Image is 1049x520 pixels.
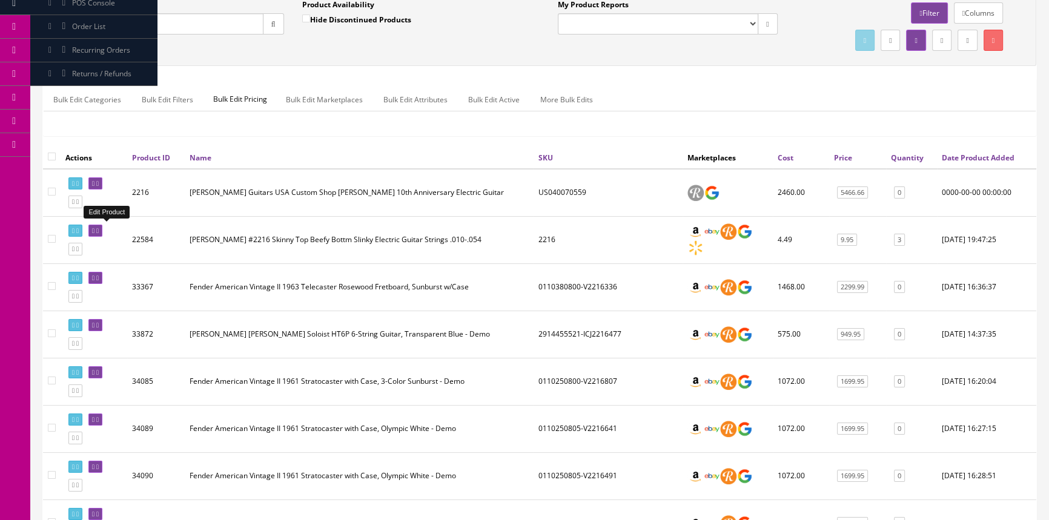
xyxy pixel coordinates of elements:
[837,328,864,341] a: 949.95
[942,153,1014,163] a: Date Product Added
[44,88,131,111] a: Bulk Edit Categories
[683,146,773,168] th: Marketplaces
[30,62,157,86] a: Returns / Refunds
[72,45,130,55] span: Recurring Orders
[458,88,529,111] a: Bulk Edit Active
[937,216,1036,263] td: 2020-03-04 19:47:25
[127,169,185,217] td: 2216
[185,405,534,452] td: Fender American Vintage II 1961 Stratocaster with Case, Olympic White - Demo
[30,39,157,62] a: Recurring Orders
[127,358,185,405] td: 34085
[84,206,130,219] div: Edit Product
[720,468,736,484] img: reverb
[687,468,704,484] img: amazon
[127,405,185,452] td: 34089
[30,15,157,39] a: Order List
[687,185,704,201] img: reverb
[894,186,905,199] a: 0
[894,423,905,435] a: 0
[704,421,720,437] img: ebay
[687,374,704,390] img: amazon
[773,216,829,263] td: 4.49
[937,405,1036,452] td: 2023-05-19 16:27:15
[736,279,753,295] img: google_shopping
[127,216,185,263] td: 22584
[704,326,720,343] img: ebay
[720,421,736,437] img: reverb
[773,263,829,311] td: 1468.00
[911,2,947,24] a: Filter
[894,234,905,246] a: 3
[937,169,1036,217] td: 0000-00-00 00:00:00
[837,423,868,435] a: 1699.95
[531,88,603,111] a: More Bulk Edits
[204,88,276,111] span: Bulk Edit Pricing
[954,2,1003,24] a: Columns
[687,279,704,295] img: amazon
[704,223,720,240] img: ebay
[837,186,868,199] a: 5466.66
[773,405,829,452] td: 1072.00
[894,375,905,388] a: 0
[736,223,753,240] img: google_shopping
[894,470,905,482] a: 0
[837,470,868,482] a: 1699.95
[736,468,753,484] img: google_shopping
[185,311,534,358] td: Jackson Chris Broderick Soloist HT6P 6-String Guitar, Transparent Blue - Demo
[773,311,829,358] td: 575.00
[837,281,868,294] a: 2299.99
[720,374,736,390] img: reverb
[704,185,720,201] img: google_shopping
[704,468,720,484] img: ebay
[538,153,553,163] a: SKU
[687,240,704,256] img: walmart
[720,326,736,343] img: reverb
[736,326,753,343] img: google_shopping
[534,169,683,217] td: US040070559
[773,358,829,405] td: 1072.00
[720,223,736,240] img: reverb
[132,153,170,163] a: Product ID
[185,263,534,311] td: Fender American Vintage II 1963 Telecaster Rosewood Fretboard, Sunburst w/Case
[534,311,683,358] td: 2914455521-ICJ2216477
[127,263,185,311] td: 33367
[534,405,683,452] td: 0110250805-V2216641
[704,279,720,295] img: ebay
[687,223,704,240] img: amazon
[720,279,736,295] img: reverb
[302,15,310,22] input: Hide Discontinued Products
[185,216,534,263] td: Ernie Ball #2216 Skinny Top Beefy Bottm Slinky Electric Guitar Strings .010-.054
[132,88,203,111] a: Bulk Edit Filters
[894,328,905,341] a: 0
[534,216,683,263] td: 2216
[773,169,829,217] td: 2460.00
[64,13,263,35] input: Search
[276,88,372,111] a: Bulk Edit Marketplaces
[937,263,1036,311] td: 2023-03-09 16:36:37
[534,358,683,405] td: 0110250800-V2216807
[190,153,211,163] a: Name
[72,21,105,31] span: Order List
[704,374,720,390] img: ebay
[534,452,683,499] td: 0110250805-V2216491
[72,68,131,79] span: Returns / Refunds
[687,326,704,343] img: amazon
[778,153,793,163] a: Cost
[937,358,1036,405] td: 2023-05-19 16:20:04
[837,234,857,246] a: 9.95
[894,281,905,294] a: 0
[773,452,829,499] td: 1072.00
[61,146,127,168] th: Actions
[834,153,852,163] a: Price
[185,358,534,405] td: Fender American Vintage II 1961 Stratocaster with Case, 3-Color Sunburst - Demo
[687,421,704,437] img: amazon
[185,452,534,499] td: Fender American Vintage II 1961 Stratocaster with Case, Olympic White - Demo
[127,452,185,499] td: 34090
[374,88,457,111] a: Bulk Edit Attributes
[891,153,924,163] a: Quantity
[837,375,868,388] a: 1699.95
[736,374,753,390] img: google_shopping
[534,263,683,311] td: 0110380800-V2216336
[937,311,1036,358] td: 2023-04-27 14:37:35
[185,169,534,217] td: Dean Guitars USA Custom Shop Michael Schenker 10th Anniversary Electric Guitar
